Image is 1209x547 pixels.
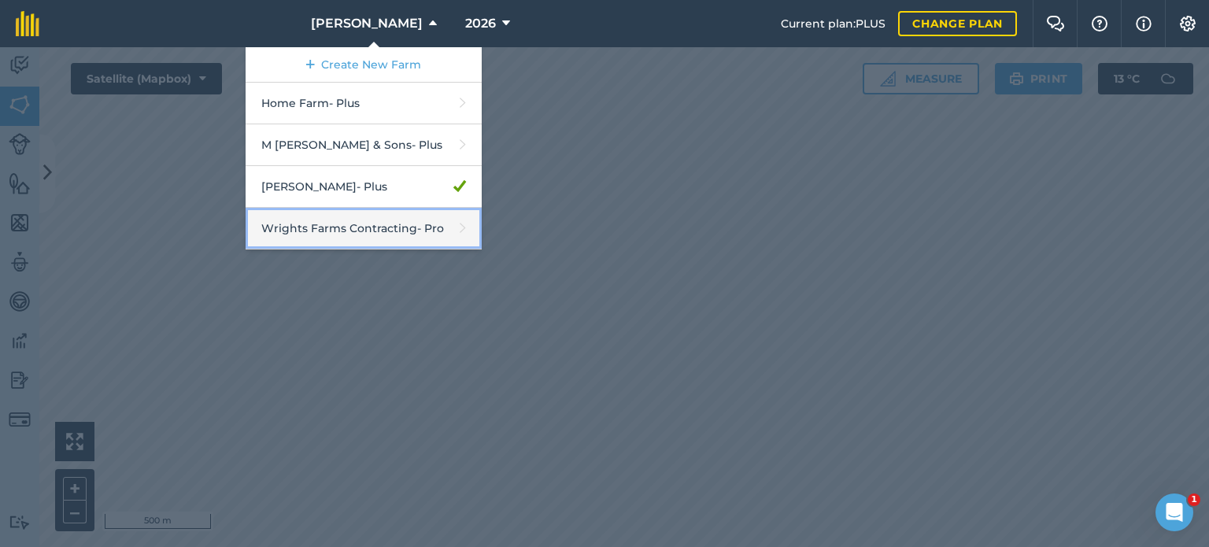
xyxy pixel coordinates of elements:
[246,47,482,83] a: Create New Farm
[1155,493,1193,531] iframe: Intercom live chat
[311,14,423,33] span: [PERSON_NAME]
[781,15,885,32] span: Current plan : PLUS
[465,14,496,33] span: 2026
[1136,14,1152,33] img: svg+xml;base64,PHN2ZyB4bWxucz0iaHR0cDovL3d3dy53My5vcmcvMjAwMC9zdmciIHdpZHRoPSIxNyIgaGVpZ2h0PSIxNy...
[1178,16,1197,31] img: A cog icon
[1046,16,1065,31] img: Two speech bubbles overlapping with the left bubble in the forefront
[246,124,482,166] a: M [PERSON_NAME] & Sons- Plus
[246,83,482,124] a: Home Farm- Plus
[16,11,39,36] img: fieldmargin Logo
[246,166,482,208] a: [PERSON_NAME]- Plus
[898,11,1017,36] a: Change plan
[1090,16,1109,31] img: A question mark icon
[246,208,482,249] a: Wrights Farms Contracting- Pro
[1188,493,1200,506] span: 1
